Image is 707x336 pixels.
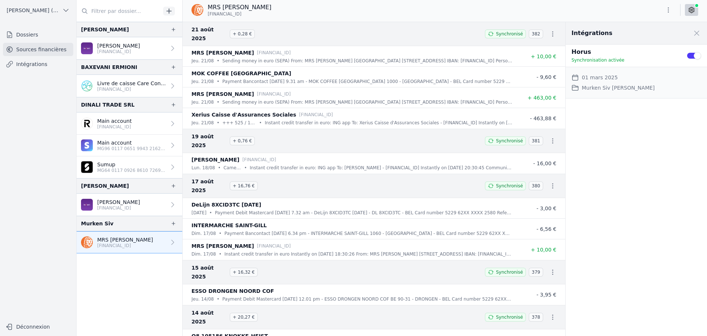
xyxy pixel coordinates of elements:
[582,83,655,92] dd: Murken Siv [PERSON_NAME]
[77,194,182,216] a: [PERSON_NAME] [FINANCIAL_ID]
[97,198,140,206] p: [PERSON_NAME]
[191,48,254,57] p: MRS [PERSON_NAME]
[529,181,543,190] span: 380
[77,4,161,18] input: Filtrer par dossier...
[217,295,219,303] div: •
[3,43,73,56] a: Sources financières
[222,295,512,303] p: Payment Debit Mastercard [DATE] 12.01 pm - ESSO DRONGEN NOORD COF BE 90-31 - DRONGEN - BEL Card n...
[191,69,291,78] p: MOK COFFEE [GEOGRAPHIC_DATA]
[97,80,166,87] p: Livre de caisse Care Connect (08/2024 -> 04/2025)
[3,321,73,333] button: Déconnexion
[210,209,212,217] div: •
[215,209,512,217] p: Payment Debit Mastercard [DATE] 7.32 am - DeLijn 8XCID3TC [DATE] - DL 8XCID3TC - BEL Card number ...
[250,164,512,172] p: Instant credit transfer in euro: ING app To: [PERSON_NAME] - [FINANCIAL_ID] Instantly on [DATE] 2...
[218,164,221,172] div: •
[582,73,618,82] dd: 01 mars 2025
[191,57,214,65] p: jeu. 21/08
[531,53,556,59] span: + 10,00 €
[81,118,93,129] img: revolut.png
[191,177,227,195] span: 17 août 2025
[191,78,214,85] p: jeu. 21/08
[191,119,214,127] p: jeu. 21/08
[191,132,227,150] span: 19 août 2025
[496,138,523,144] span: Synchronisé
[571,58,625,63] span: Synchronisation activée
[217,57,219,65] div: •
[531,247,556,253] span: + 10,00 €
[81,63,137,72] div: BAXEVANI ERMIONI
[77,156,182,178] a: Sumup MG64 0117 0926 8610 7269 4744 023
[191,155,239,164] p: [PERSON_NAME]
[496,269,523,275] span: Synchronisé
[537,292,556,298] span: - 3,95 €
[496,31,523,37] span: Synchronisé
[191,230,216,237] p: dim. 17/08
[81,236,93,248] img: ing.png
[224,164,241,172] p: Camera stuff
[222,119,256,127] p: +++ 525 / 1716 / 17382 +++
[191,242,254,250] p: MRS [PERSON_NAME]
[496,314,523,320] span: Synchronisé
[81,42,93,54] img: BEOBANK_CTBKBEBX.png
[191,98,214,106] p: jeu. 21/08
[191,295,214,303] p: jeu. 14/08
[222,57,512,65] p: Sending money in euro (SEPA) From: MRS [PERSON_NAME] [GEOGRAPHIC_DATA] [STREET_ADDRESS] IBAN: [FI...
[571,29,612,38] h2: Intégrations
[537,226,556,232] span: - 6,56 €
[97,243,153,249] p: [FINANCIAL_ID]
[208,3,271,12] p: MRS [PERSON_NAME]
[77,112,182,135] a: Main account [FINANCIAL_ID]
[97,205,140,211] p: [FINANCIAL_ID]
[97,42,140,49] p: [PERSON_NAME]
[81,100,134,109] div: DINALI TRADE SRL
[257,49,291,56] p: [FINANCIAL_ID]
[529,30,543,38] span: 382
[299,111,333,118] p: [FINANCIAL_ID]
[81,219,113,228] div: Murken Siv
[81,199,93,211] img: BEOBANK_CTBKBEBX.png
[191,25,227,43] span: 21 août 2025
[222,98,512,106] p: Sending money in euro (SEPA) From: MRS [PERSON_NAME] [GEOGRAPHIC_DATA] [STREET_ADDRESS] IBAN: [FI...
[533,160,556,166] span: - 16,00 €
[77,37,182,59] a: [PERSON_NAME] [FINANCIAL_ID]
[530,115,556,121] span: - 463,88 €
[257,242,291,250] p: [FINANCIAL_ID]
[191,4,203,16] img: ing.png
[191,200,261,209] p: DeLijn 8XCID3TC [DATE]
[225,230,512,237] p: Payment Bancontact [DATE] 6.34 pm - INTERMARCHE SAINT-GILL 1060 - [GEOGRAPHIC_DATA] - BEL Card nu...
[97,124,132,130] p: [FINANCIAL_ID]
[219,230,221,237] div: •
[208,11,242,17] span: [FINANCIAL_ID]
[230,268,258,277] span: + 16,32 €
[97,117,132,125] p: Main account
[217,119,219,127] div: •
[77,135,182,156] a: Main account MG96 0117 0651 9943 2162 5249 906
[191,287,274,295] p: ESSO DRONGEN NOORD COF
[259,119,262,127] div: •
[3,28,73,41] a: Dossiers
[230,181,258,190] span: + 16,76 €
[97,49,140,55] p: [FINANCIAL_ID]
[97,146,166,152] p: MG96 0117 0651 9943 2162 5249 906
[191,221,267,230] p: INTERMARCHE SAINT-GILL
[191,263,227,281] span: 15 août 2025
[97,161,166,168] p: Sumup
[537,74,556,80] span: - 9,60 €
[225,250,512,258] p: Instant credit transfer in euro Instantly on [DATE] 18:30:26 From: MRS [PERSON_NAME] [STREET_ADDR...
[571,48,678,56] p: Horus
[527,95,556,101] span: + 463,00 €
[97,139,166,146] p: Main account
[3,58,73,71] a: Intégrations
[529,268,543,277] span: 379
[191,308,227,326] span: 14 août 2025
[191,90,254,98] p: MRS [PERSON_NAME]
[219,250,221,258] div: •
[217,78,219,85] div: •
[217,98,219,106] div: •
[222,78,512,85] p: Payment Bancontact [DATE] 9.31 am - MOK COFFEE [GEOGRAPHIC_DATA] 1000 - [GEOGRAPHIC_DATA] - BEL C...
[7,7,59,14] span: [PERSON_NAME] (Fiduciaire)
[81,139,93,151] img: STRIPE_STPUIE21.png
[265,119,512,127] p: Instant credit transfer in euro: ING app To: Xerius Caisse d'Assurances Sociales - [FINANCIAL_ID]...
[77,75,182,97] a: Livre de caisse Care Connect (08/2024 -> 04/2025) [FINANCIAL_ID]
[257,90,291,98] p: [FINANCIAL_ID]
